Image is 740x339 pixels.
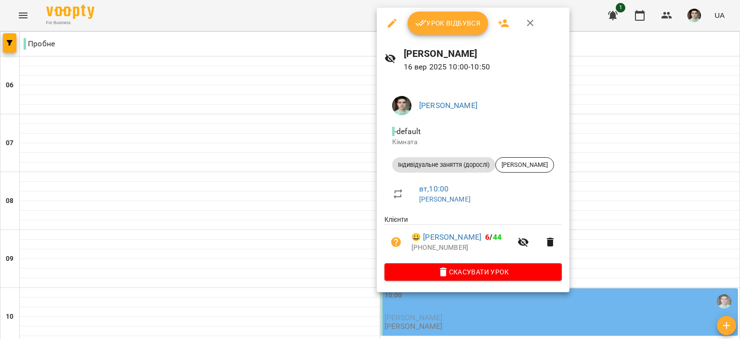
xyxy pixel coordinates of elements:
span: Скасувати Урок [392,266,554,278]
a: вт , 10:00 [419,184,449,193]
span: Індивідуальне заняття (дорослі) [392,161,495,169]
b: / [485,232,502,242]
button: Скасувати Урок [384,263,562,281]
img: 8482cb4e613eaef2b7d25a10e2b5d949.jpg [392,96,411,115]
button: Урок відбувся [408,12,489,35]
div: [PERSON_NAME] [495,157,554,173]
span: 44 [493,232,502,242]
a: [PERSON_NAME] [419,195,471,203]
span: Урок відбувся [415,17,481,29]
a: [PERSON_NAME] [419,101,477,110]
h6: [PERSON_NAME] [404,46,562,61]
p: Кімната [392,137,554,147]
a: 😀 [PERSON_NAME] [411,231,481,243]
p: [PHONE_NUMBER] [411,243,512,253]
p: 16 вер 2025 10:00 - 10:50 [404,61,562,73]
span: - default [392,127,423,136]
span: 6 [485,232,489,242]
button: Візит ще не сплачено. Додати оплату? [384,231,408,254]
ul: Клієнти [384,215,562,263]
span: [PERSON_NAME] [496,161,554,169]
